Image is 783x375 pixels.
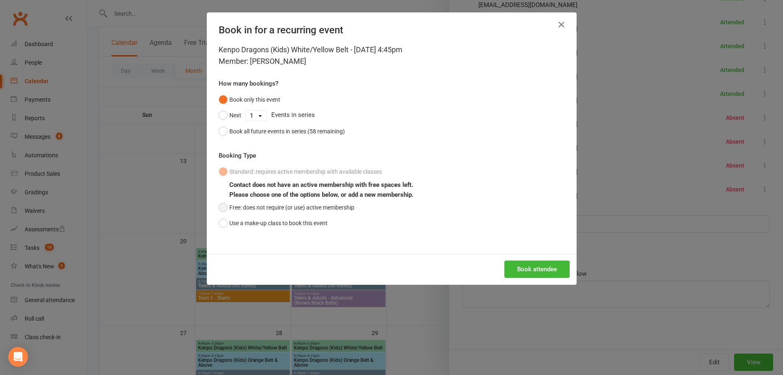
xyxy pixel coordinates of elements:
button: Book only this event [219,92,280,107]
div: Kenpo Dragons (Kids) White/Yellow Belt - [DATE] 4:45pm Member: [PERSON_NAME] [219,44,565,67]
button: Use a make-up class to book this event [219,215,328,231]
b: Contact does not have an active membership with free spaces left. [229,181,413,189]
h4: Book in for a recurring event [219,24,565,36]
div: Events in series [219,107,565,123]
button: Close [555,18,568,31]
button: Book all future events in series (58 remaining) [219,123,345,139]
div: Open Intercom Messenger [8,347,28,367]
button: Free: does not require (or use) active membership [219,200,354,215]
label: Booking Type [219,151,256,161]
b: Please choose one of the options below, or add a new membership. [229,191,413,198]
label: How many bookings? [219,79,278,89]
button: Book attendee [504,261,570,278]
div: Book all future events in series (58 remaining) [229,127,345,136]
button: Next [219,107,241,123]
